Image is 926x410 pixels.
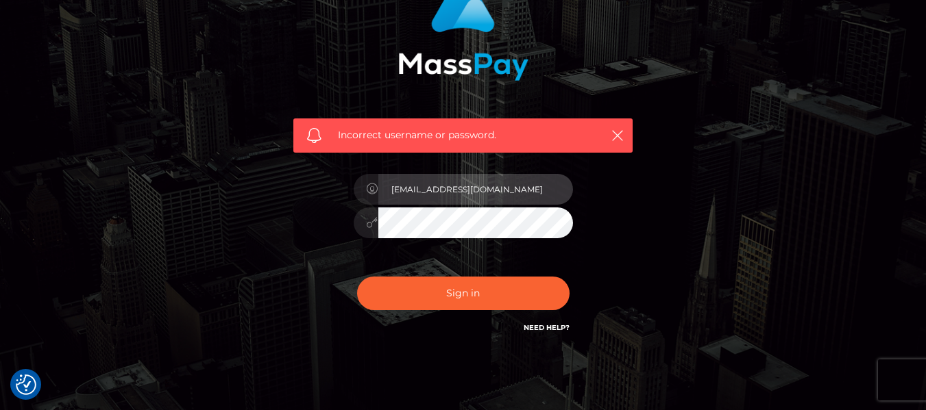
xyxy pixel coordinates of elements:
[16,374,36,395] img: Revisit consent button
[338,128,588,142] span: Incorrect username or password.
[378,174,573,205] input: Username...
[524,323,570,332] a: Need Help?
[16,374,36,395] button: Consent Preferences
[357,277,570,310] button: Sign in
